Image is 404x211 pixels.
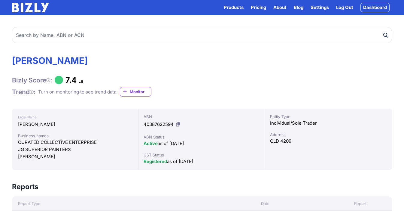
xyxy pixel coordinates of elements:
div: [PERSON_NAME] [18,121,132,128]
div: Entity Type [270,114,387,120]
a: About [273,4,287,11]
div: as of [DATE] [144,158,260,165]
div: Report [329,201,392,207]
a: Monitor [120,87,151,97]
div: [PERSON_NAME] [18,153,132,160]
div: GST Status [144,152,260,158]
div: QLD 4209 [270,138,387,145]
a: Blog [294,4,303,11]
div: Individual/Sole Trader [270,120,387,127]
span: 40387622594 [144,121,174,127]
button: Products [224,4,244,11]
h1: Bizly Score : [12,76,52,84]
div: CURATED COLLECTIVE ENTERPRISE [18,139,132,146]
div: Turn on monitoring to see trend data. [38,88,117,96]
a: Settings [311,4,329,11]
a: Log Out [336,4,353,11]
span: Registered [144,159,167,164]
a: Dashboard [360,3,390,12]
h1: 7.4 [65,76,77,85]
div: Address [270,132,387,138]
div: Date [202,201,329,207]
span: Active [144,141,158,146]
div: JG SUPERIOR PAINTERS [18,146,132,153]
div: Legal Name [18,114,132,121]
a: Pricing [251,4,266,11]
h1: [PERSON_NAME] [12,55,151,66]
span: Monitor [130,89,151,95]
div: as of [DATE] [144,140,260,147]
div: Report Type [12,201,202,207]
div: ABN [144,114,260,120]
input: Search by Name, ABN or ACN [12,27,392,43]
div: ABN Status [144,134,260,140]
div: Business names [18,133,132,139]
h1: Trend : [12,88,36,96]
h3: Reports [12,182,38,192]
